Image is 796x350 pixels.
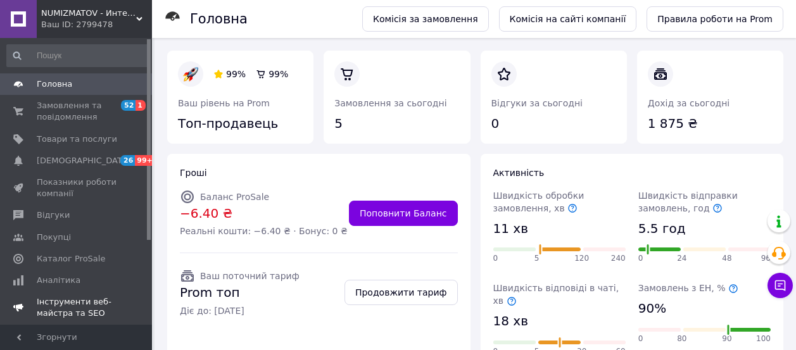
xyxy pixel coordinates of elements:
span: Товари та послуги [37,134,117,145]
span: Інструменти веб-майстра та SEO [37,296,117,319]
span: 11 хв [493,220,528,238]
span: Гроші [180,168,207,178]
button: Чат з покупцем [768,273,793,298]
span: 100 [756,334,771,344]
span: 26 [120,155,135,166]
span: 96 [761,253,771,264]
span: 99% [268,69,288,79]
span: Prom топ [180,284,300,302]
span: 99% [226,69,246,79]
span: NUMIZMATOV - Интернет-магазин для коллекционеров [41,8,136,19]
span: 0 [638,334,643,344]
span: Активність [493,168,545,178]
span: Ваш поточний тариф [200,271,300,281]
span: Каталог ProSale [37,253,105,265]
a: Комісія за замовлення [362,6,489,32]
span: Аналітика [37,275,80,286]
span: 90% [638,299,666,318]
span: [DEMOGRAPHIC_DATA] [37,155,130,166]
input: Пошук [6,44,149,67]
span: 1 [136,100,146,111]
div: Ваш ID: 2799478 [41,19,152,30]
a: Поповнити Баланс [349,201,458,226]
span: 99+ [135,155,156,166]
span: Швидкість відповіді в чаті, хв [493,283,619,306]
span: Замовлень з ЕН, % [638,283,738,293]
span: 0 [638,253,643,264]
span: 52 [121,100,136,111]
span: 18 хв [493,312,528,330]
span: Швидкість відправки замовлень, год [638,191,738,213]
span: Відгуки [37,209,70,221]
span: Діє до: [DATE] [180,304,300,317]
span: Показники роботи компанії [37,177,117,199]
span: Покупці [37,232,71,243]
span: 24 [677,253,686,264]
a: Комісія на сайті компанії [499,6,637,32]
span: Швидкість обробки замовлення, хв [493,191,584,213]
span: 120 [574,253,589,264]
a: Правила роботи на Prom [647,6,783,32]
span: 240 [611,253,626,264]
span: Баланс ProSale [200,192,269,202]
span: Головна [37,78,72,90]
span: Замовлення та повідомлення [37,100,117,123]
span: 5.5 год [638,220,686,238]
span: 0 [493,253,498,264]
h1: Головна [190,11,248,27]
span: 5 [534,253,540,264]
span: −6.40 ₴ [180,204,348,223]
span: 90 [722,334,731,344]
span: Реальні кошти: −6.40 ₴ · Бонус: 0 ₴ [180,225,348,237]
span: 48 [722,253,731,264]
span: 80 [677,334,686,344]
a: Продовжити тариф [344,280,458,305]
